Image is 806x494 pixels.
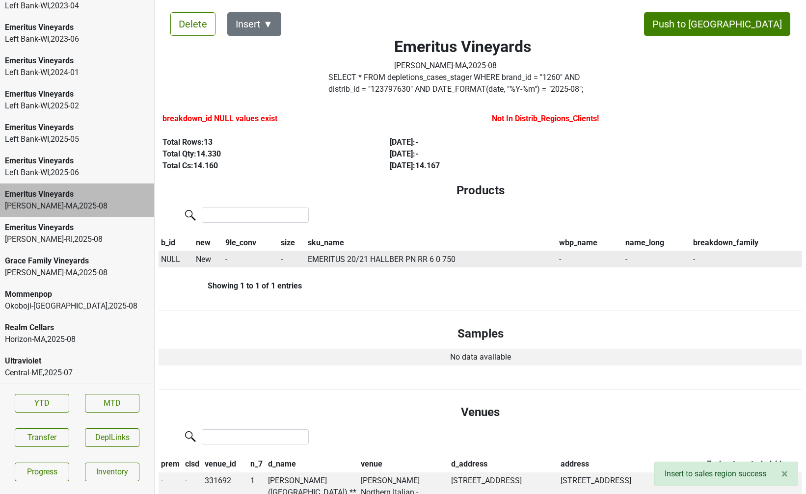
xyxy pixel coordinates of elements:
th: d_address: activate to sort column ascending [449,456,559,473]
label: Click to copy query [328,72,596,95]
th: prem: activate to sort column descending [159,456,183,473]
td: - [623,251,691,268]
div: Emeritus Vineyards [5,155,149,167]
button: DeplLinks [85,428,139,447]
h4: Products [166,183,794,198]
button: Insert ▼ [227,12,281,36]
th: venue_id: activate to sort column ascending [202,456,248,473]
th: b_id: activate to sort column descending [159,234,194,251]
th: clsd: activate to sort column ascending [183,456,202,473]
th: new: activate to sort column ascending [194,234,223,251]
th: wbp_name: activate to sort column ascending [557,234,623,251]
div: Left Bank-WI , 2023 - 06 [5,33,149,45]
td: - [278,251,305,268]
div: Total Qty: 14.330 [162,148,367,160]
div: Showing 1 to 1 of 1 entries [159,281,302,290]
th: size: activate to sort column ascending [278,234,305,251]
label: Not In Distrib_Regions_Clients! [492,113,599,125]
td: No data available [159,349,802,365]
div: [PERSON_NAME]-MA , 2025 - 08 [5,200,149,212]
td: - [557,251,623,268]
div: Okoboji-[GEOGRAPHIC_DATA] , 2025 - 08 [5,300,149,312]
div: Total Rows: 13 [162,136,367,148]
div: Realm Cellars [5,322,149,334]
div: Left Bank-WI , 2024 - 01 [5,67,149,78]
div: Central-ME , 2025 - 07 [5,367,149,379]
th: a_7: activate to sort column ascending [697,456,714,473]
button: Push to [GEOGRAPHIC_DATA] [644,12,790,36]
th: dml_id: activate to sort column ascending [756,456,803,473]
td: - [223,251,278,268]
div: Left Bank-WI , 2025 - 02 [5,100,149,112]
td: - [691,251,802,268]
div: Emeritus Vineyards [5,222,149,234]
th: d_name: activate to sort column ascending [266,456,359,473]
div: Ultraviolet [5,355,149,367]
div: Total Cs: 14.160 [162,160,367,172]
th: breakdown_family: activate to sort column ascending [691,234,802,251]
button: Delete [170,12,215,36]
div: [PERSON_NAME]-MA , 2025 - 08 [5,267,149,279]
a: Progress [15,463,69,481]
label: breakdown_id NULL values exist [162,113,277,125]
div: Horizon-MA , 2025 - 08 [5,334,149,345]
div: Emeritus Vineyards [5,55,149,67]
div: Emeritus Vineyards [5,22,149,33]
th: n_7: activate to sort column ascending [248,456,266,473]
div: [DATE] : 14.167 [390,160,594,172]
th: da_st: activate to sort column ascending [714,456,738,473]
div: [PERSON_NAME]-MA , 2025 - 08 [394,60,531,72]
div: Left Bank-WI , 2025 - 06 [5,167,149,179]
div: Emeritus Vineyards [5,188,149,200]
th: sku_name: activate to sort column ascending [305,234,557,251]
div: Left Bank-WI , 2025 - 05 [5,133,149,145]
th: venue: activate to sort column ascending [359,456,449,473]
h2: Emeritus Vineyards [394,37,531,56]
button: Transfer [15,428,69,447]
td: EMERITUS 20/21 HALLBER PN RR 6 0 750 [305,251,557,268]
div: Emeritus Vineyards [5,122,149,133]
div: [PERSON_NAME]-RI , 2025 - 08 [5,234,149,245]
div: Mommenpop [5,288,149,300]
h4: Samples [166,327,794,341]
th: address: activate to sort column ascending [559,456,697,473]
span: NULL [161,255,180,264]
th: r_st: activate to sort column ascending [738,456,756,473]
div: [DATE] : - [390,148,594,160]
a: Inventory [85,463,139,481]
a: YTD [15,394,69,413]
div: Emeritus Vineyards [5,88,149,100]
th: name_long: activate to sort column ascending [623,234,691,251]
td: New [194,251,223,268]
th: 9le_conv: activate to sort column ascending [223,234,278,251]
a: MTD [85,394,139,413]
div: Insert to sales region success [654,462,798,486]
div: [DATE] : - [390,136,594,148]
span: × [781,467,788,481]
h4: Venues [166,405,794,419]
div: Grace Family Vineyards [5,255,149,267]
